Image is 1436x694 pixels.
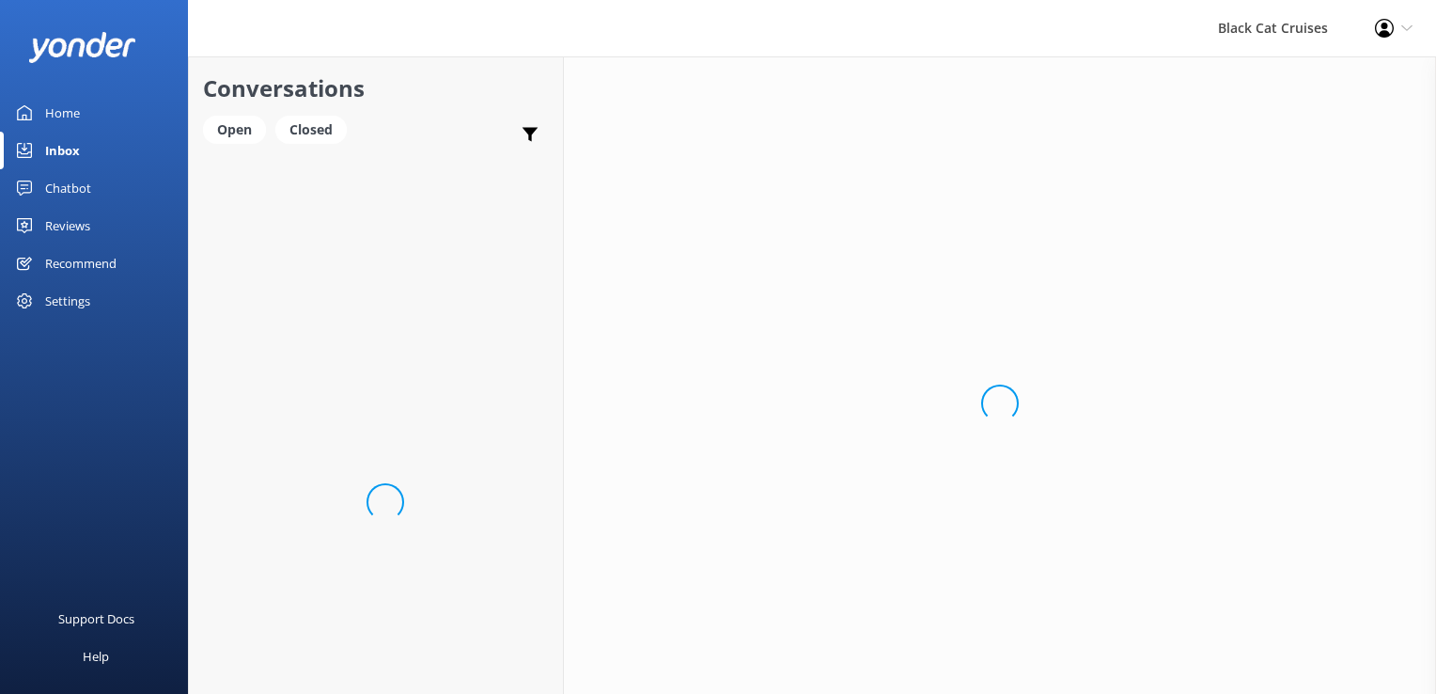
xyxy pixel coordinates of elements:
div: Chatbot [45,169,91,207]
div: Recommend [45,244,117,282]
div: Reviews [45,207,90,244]
div: Closed [275,116,347,144]
img: yonder-white-logo.png [28,32,136,63]
a: Open [203,118,275,139]
div: Settings [45,282,90,320]
div: Support Docs [58,600,134,638]
div: Inbox [45,132,80,169]
a: Closed [275,118,356,139]
div: Open [203,116,266,144]
div: Home [45,94,80,132]
div: Help [83,638,109,675]
h2: Conversations [203,71,549,106]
